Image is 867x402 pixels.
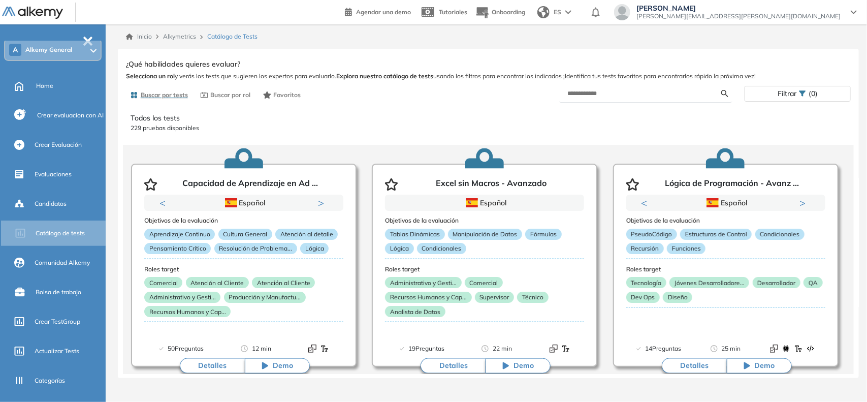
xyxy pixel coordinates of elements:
[248,211,256,212] button: 2
[517,292,548,303] p: Técnico
[626,243,664,254] p: Recursión
[465,277,503,288] p: Comercial
[562,345,570,353] img: Format test logo
[554,8,561,17] span: ES
[436,178,547,191] p: Excel sin Macros - Avanzado
[439,8,467,16] span: Tutoriales
[800,198,810,208] button: Next
[207,32,258,41] span: Catálogo de Tests
[466,198,478,207] img: ESP
[126,72,175,80] b: Selecciona un rol
[807,345,815,353] img: Format test logo
[667,243,705,254] p: Funciones
[141,90,188,100] span: Buscar por tests
[35,347,79,356] span: Actualizar Tests
[13,46,18,54] span: A
[707,198,719,207] img: ESP
[35,317,80,326] span: Crear TestGroup
[385,229,444,240] p: Tablas Dinámicas
[186,277,249,288] p: Atención al Cliente
[493,344,512,354] span: 22 min
[804,277,822,288] p: QA
[662,358,727,374] button: Detalles
[778,86,796,101] span: Filtrar
[641,198,652,208] button: Previous
[513,361,534,371] span: Demo
[273,361,293,371] span: Demo
[550,345,558,353] img: Format test logo
[252,277,315,288] p: Atención al Cliente
[385,243,413,254] p: Lógica
[275,229,338,240] p: Atención al detalle
[626,229,677,240] p: PseudoCódigo
[180,197,308,208] div: Español
[126,72,851,81] span: y verás los tests que sugieren los expertos para evaluarlo. usando los filtros para encontrar los...
[252,344,271,354] span: 12 min
[636,12,841,20] span: [PERSON_NAME][EMAIL_ADDRESS][PERSON_NAME][DOMAIN_NAME]
[126,32,152,41] a: Inicio
[565,10,571,14] img: arrow
[36,229,85,238] span: Catálogo de tests
[755,229,805,240] p: Condicionales
[730,211,738,212] button: 2
[486,358,551,374] button: Demo
[36,81,53,90] span: Home
[492,8,525,16] span: Onboarding
[163,33,196,40] span: Alkymetrics
[225,198,237,207] img: ESP
[259,86,305,104] button: Favoritos
[218,229,272,240] p: Cultura General
[37,111,104,120] span: Crear evaluacion con AI
[273,90,301,100] span: Favoritos
[35,199,67,208] span: Candidatos
[144,277,182,288] p: Comercial
[525,229,561,240] p: Fórmulas
[144,266,343,273] h3: Roles target
[320,345,329,353] img: Format test logo
[385,306,445,317] p: Analista de Datos
[345,5,411,17] a: Agendar una demo
[336,72,433,80] b: Explora nuestro catálogo de tests
[25,46,72,54] span: Alkemy General
[782,345,790,353] img: Format test logo
[662,197,790,208] div: Español
[232,211,244,212] button: 1
[308,345,316,353] img: Format test logo
[770,345,778,353] img: Format test logo
[131,123,846,133] p: 229 pruebas disponibles
[126,86,192,104] button: Buscar por tests
[663,292,692,303] p: Diseño
[755,361,775,371] span: Demo
[245,358,310,374] button: Demo
[144,292,220,303] p: Administrativo y Gesti...
[714,211,726,212] button: 1
[385,217,584,224] h3: Objetivos de la evaluación
[180,358,245,374] button: Detalles
[300,243,329,254] p: Lógica
[421,197,549,208] div: Español
[626,217,825,224] h3: Objetivos de la evaluación
[318,198,328,208] button: Next
[448,229,522,240] p: Manipulación de Datos
[669,277,749,288] p: Jóvenes Desarrolladore...
[385,277,461,288] p: Administrativo y Gesti...
[35,376,65,385] span: Categorías
[35,140,82,149] span: Crear Evaluación
[636,4,841,12] span: [PERSON_NAME]
[126,59,240,70] span: ¿Qué habilidades quieres evaluar?
[144,243,211,254] p: Pensamiento Crítico
[722,344,741,354] span: 25 min
[35,258,90,267] span: Comunidad Alkemy
[196,86,255,104] button: Buscar por rol
[214,243,297,254] p: Resolución de Problema...
[626,277,666,288] p: Tecnología
[421,358,486,374] button: Detalles
[35,170,72,179] span: Evaluaciones
[168,344,204,354] span: 50 Preguntas
[211,90,251,100] span: Buscar por rol
[131,113,846,123] p: Todos los tests
[680,229,752,240] p: Estructuras de Control
[475,292,514,303] p: Supervisor
[36,288,81,297] span: Bolsa de trabajo
[224,292,306,303] p: Producción y Manufactu...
